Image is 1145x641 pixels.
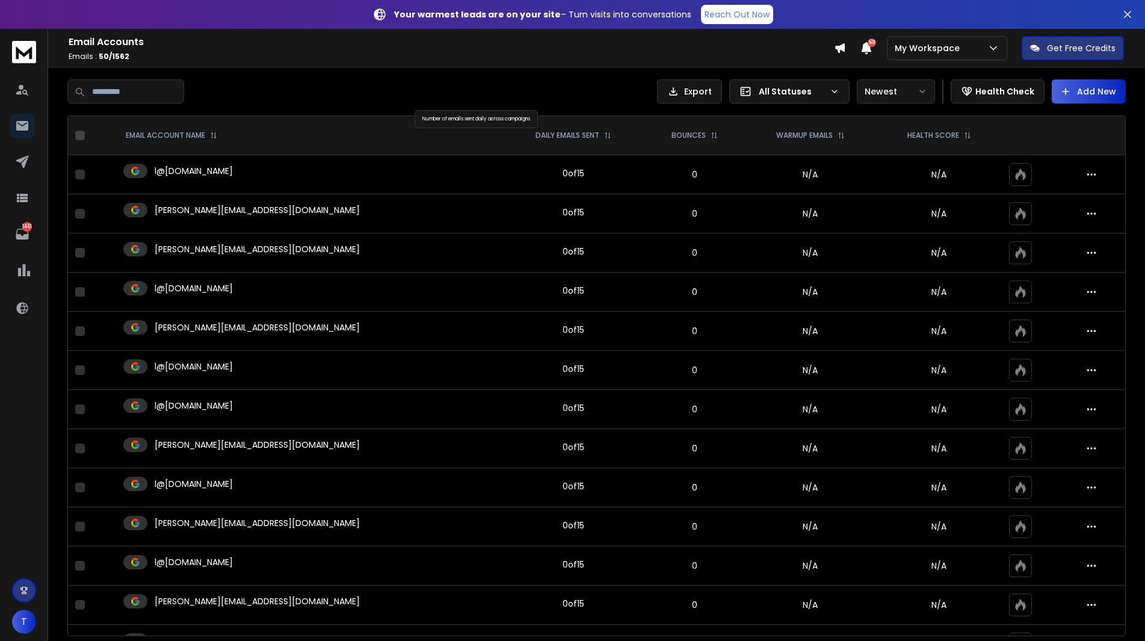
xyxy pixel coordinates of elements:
[69,35,834,49] h1: Email Accounts
[22,222,32,232] p: 1461
[652,169,736,181] p: 0
[652,325,736,337] p: 0
[884,325,995,337] p: N/A
[394,8,691,20] p: – Turn visits into conversations
[155,439,360,451] p: [PERSON_NAME][EMAIL_ADDRESS][DOMAIN_NAME]
[1047,42,1116,54] p: Get Free Credits
[563,206,584,218] div: 0 of 15
[12,610,36,634] button: T
[563,519,584,531] div: 0 of 15
[657,79,722,104] button: Export
[857,79,935,104] button: Newest
[535,131,599,140] p: DAILY EMAILS SENT
[744,547,877,586] td: N/A
[744,351,877,390] td: N/A
[563,285,584,297] div: 0 of 15
[563,559,584,571] div: 0 of 15
[884,169,995,181] p: N/A
[563,480,584,492] div: 0 of 15
[744,234,877,273] td: N/A
[126,131,217,140] div: EMAIL ACCOUNT NAME
[868,39,876,47] span: 50
[155,556,233,568] p: l@[DOMAIN_NAME]
[744,507,877,547] td: N/A
[884,482,995,494] p: N/A
[1052,79,1126,104] button: Add New
[884,599,995,611] p: N/A
[652,286,736,298] p: 0
[701,5,773,24] a: Reach Out Now
[884,208,995,220] p: N/A
[652,247,736,259] p: 0
[652,364,736,376] p: 0
[155,204,360,216] p: [PERSON_NAME][EMAIL_ADDRESS][DOMAIN_NAME]
[155,243,360,255] p: [PERSON_NAME][EMAIL_ADDRESS][DOMAIN_NAME]
[652,482,736,494] p: 0
[884,442,995,454] p: N/A
[951,79,1045,104] button: Health Check
[563,402,584,414] div: 0 of 15
[652,442,736,454] p: 0
[155,282,233,294] p: l@[DOMAIN_NAME]
[907,131,959,140] p: HEALTH SCORE
[744,586,877,625] td: N/A
[671,131,706,140] p: BOUNCES
[422,116,530,122] span: Number of emails sent daily across campaigns
[744,194,877,234] td: N/A
[563,324,584,336] div: 0 of 15
[884,286,995,298] p: N/A
[155,321,360,333] p: [PERSON_NAME][EMAIL_ADDRESS][DOMAIN_NAME]
[884,560,995,572] p: N/A
[69,52,834,61] p: Emails :
[563,167,584,179] div: 0 of 15
[884,403,995,415] p: N/A
[99,51,129,61] span: 50 / 1562
[652,521,736,533] p: 0
[705,8,770,20] p: Reach Out Now
[744,390,877,429] td: N/A
[155,478,233,490] p: l@[DOMAIN_NAME]
[652,599,736,611] p: 0
[155,517,360,529] p: [PERSON_NAME][EMAIL_ADDRESS][DOMAIN_NAME]
[10,222,34,246] a: 1461
[884,364,995,376] p: N/A
[155,361,233,373] p: l@[DOMAIN_NAME]
[652,208,736,220] p: 0
[652,560,736,572] p: 0
[884,521,995,533] p: N/A
[12,41,36,63] img: logo
[563,363,584,375] div: 0 of 15
[1022,36,1124,60] button: Get Free Credits
[155,400,233,412] p: l@[DOMAIN_NAME]
[563,598,584,610] div: 0 of 15
[759,85,825,98] p: All Statuses
[776,131,833,140] p: WARMUP EMAILS
[895,42,964,54] p: My Workspace
[884,247,995,259] p: N/A
[652,403,736,415] p: 0
[155,165,233,177] p: l@[DOMAIN_NAME]
[563,441,584,453] div: 0 of 15
[744,468,877,507] td: N/A
[744,273,877,312] td: N/A
[975,85,1034,98] p: Health Check
[394,8,561,20] strong: Your warmest leads are on your site
[744,312,877,351] td: N/A
[744,429,877,468] td: N/A
[155,595,360,607] p: [PERSON_NAME][EMAIL_ADDRESS][DOMAIN_NAME]
[563,246,584,258] div: 0 of 15
[744,155,877,194] td: N/A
